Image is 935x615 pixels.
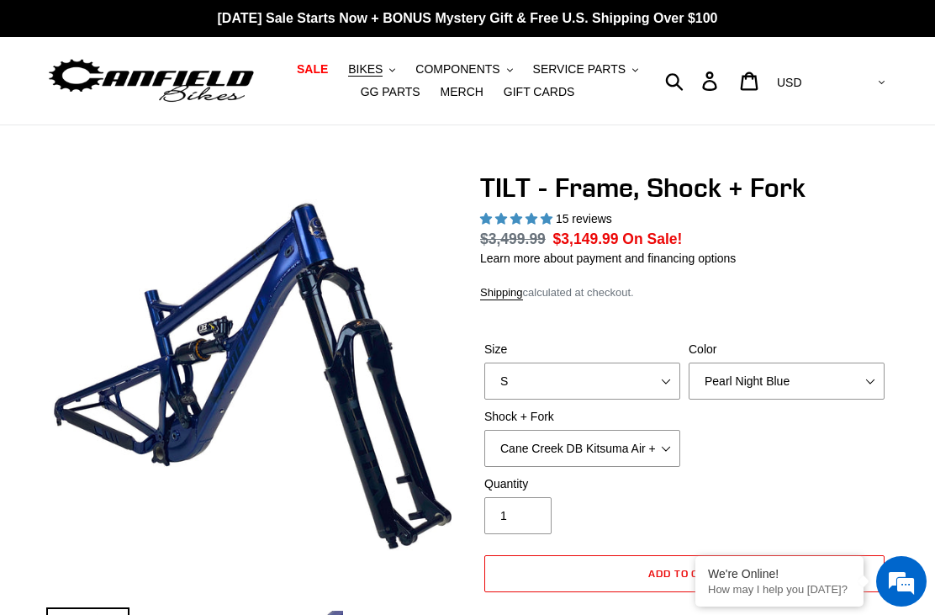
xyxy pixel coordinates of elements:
span: SERVICE PARTS [533,62,626,77]
span: On Sale! [622,228,682,250]
span: Add to cart [648,567,721,580]
img: TILT - Frame, Shock + Fork [50,175,452,577]
div: calculated at checkout. [480,284,889,301]
label: Quantity [484,475,680,493]
label: Color [689,341,885,358]
span: GIFT CARDS [504,85,575,99]
a: Shipping [480,286,523,300]
button: BIKES [340,58,404,81]
span: 5.00 stars [480,212,556,225]
span: 15 reviews [556,212,612,225]
a: GG PARTS [352,81,429,103]
span: MERCH [441,85,483,99]
a: SALE [288,58,336,81]
img: Canfield Bikes [46,55,256,108]
button: COMPONENTS [407,58,520,81]
button: SERVICE PARTS [525,58,647,81]
span: $3,149.99 [553,231,619,247]
a: GIFT CARDS [495,81,584,103]
a: MERCH [432,81,492,103]
label: Shock + Fork [484,408,680,426]
label: Size [484,341,680,358]
span: SALE [297,62,328,77]
span: BIKES [348,62,383,77]
s: $3,499.99 [480,231,546,247]
h1: TILT - Frame, Shock + Fork [480,172,889,204]
p: How may I help you today? [708,583,851,596]
span: COMPONENTS [415,62,499,77]
div: We're Online! [708,567,851,581]
span: GG PARTS [361,85,420,99]
a: Learn more about payment and financing options [480,252,736,265]
button: Add to cart [484,555,885,592]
